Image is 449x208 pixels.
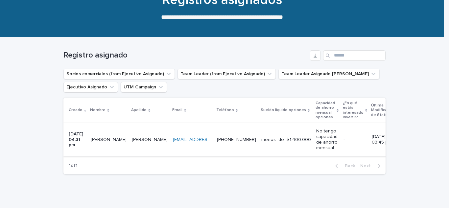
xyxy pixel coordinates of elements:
p: Capacidad de ahorro mensual opciones [316,100,335,121]
p: Teléfono [216,106,234,114]
p: Creado [69,106,83,114]
p: Sueldo líquido opciones [261,106,306,114]
p: [PERSON_NAME] [132,136,169,143]
a: [EMAIL_ADDRESS][DOMAIN_NAME] [173,137,247,142]
p: Email [172,106,182,114]
p: No tengo capacidad de ahorro mensual [316,128,338,150]
p: - [343,137,366,143]
input: Search [323,50,386,61]
button: UTM Campaign [121,82,167,92]
button: Team Leader Asignado LLamados [278,69,380,79]
p: Nombre [90,106,106,114]
p: Última Modificación de Status [371,102,395,119]
p: [DATE] 03:45 pm [372,134,398,145]
span: Next [360,164,375,168]
button: Ejecutivo Asignado [63,82,118,92]
h1: Registro asignado [63,51,307,60]
p: Apellido [131,106,147,114]
a: [PHONE_NUMBER] [217,137,256,142]
p: ¿En qué estás interesado invertir? [343,100,364,121]
button: Socios comerciales (from Ejecutivo Asignado) [63,69,175,79]
button: Next [358,163,386,169]
span: Back [341,164,355,168]
p: [DATE] 04:31 pm [69,131,85,148]
button: Team Leader (from Ejecutivo Asignado) [177,69,276,79]
p: Lauris Huerta Cornejo [91,136,128,143]
button: Back [330,163,358,169]
p: 1 of 1 [63,158,83,174]
p: menos_de_$1.400.000 [261,137,311,143]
